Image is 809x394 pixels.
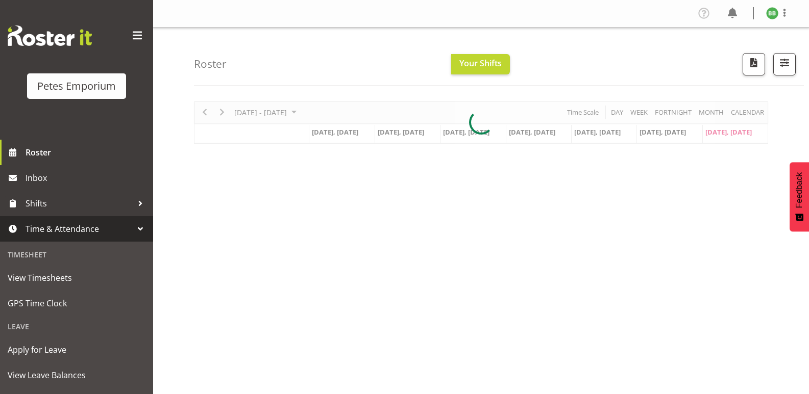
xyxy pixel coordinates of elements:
span: Feedback [795,172,804,208]
span: Your Shifts [459,58,502,69]
a: View Timesheets [3,265,151,291]
a: Apply for Leave [3,337,151,362]
span: Apply for Leave [8,342,145,357]
span: Shifts [26,196,133,211]
a: GPS Time Clock [3,291,151,316]
img: Rosterit website logo [8,25,92,46]
button: Feedback - Show survey [790,162,809,231]
button: Download a PDF of the roster according to the set date range. [743,53,765,75]
div: Timesheet [3,244,151,265]
a: View Leave Balances [3,362,151,388]
button: Filter Shifts [773,53,796,75]
span: Time & Attendance [26,221,133,237]
h4: Roster [194,58,227,70]
span: Roster [26,145,148,160]
div: Petes Emporium [37,78,116,94]
span: View Leave Balances [8,367,145,383]
img: beena-bist9974.jpg [766,7,778,19]
span: GPS Time Clock [8,296,145,311]
span: View Timesheets [8,270,145,285]
div: Leave [3,316,151,337]
button: Your Shifts [451,54,510,74]
span: Inbox [26,170,148,186]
